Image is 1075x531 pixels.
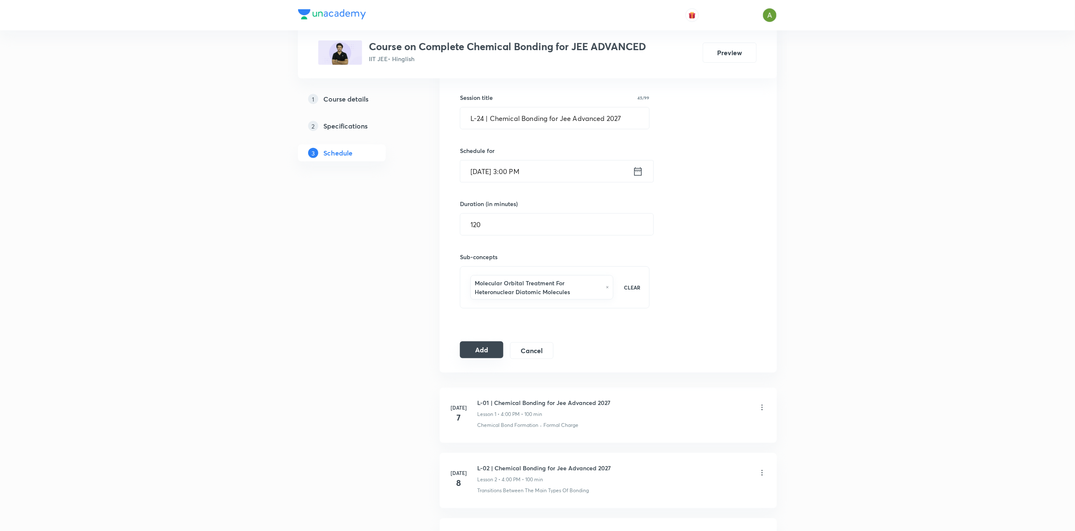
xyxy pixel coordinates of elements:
img: avatar [688,11,696,19]
button: avatar [685,8,699,22]
h4: 7 [450,411,467,424]
a: Company Logo [298,9,366,21]
input: 120 [460,214,653,235]
h4: 8 [450,477,467,489]
p: Chemical Bond Formation [477,421,538,429]
button: Cancel [510,342,554,359]
p: 45/99 [638,96,650,100]
h5: Schedule [323,148,352,158]
h6: Duration (in minutes) [460,199,518,208]
p: IIT JEE • Hinglish [369,54,646,63]
img: Company Logo [298,9,366,19]
p: Lesson 2 • 4:00 PM • 100 min [477,476,543,483]
img: 89C4E6AC-BF3C-44A4-A6AC-856B773B3FC4_plus.png [318,40,362,65]
p: CLEAR [624,284,641,291]
a: 1Course details [298,91,413,107]
div: · [540,421,542,429]
h6: L-01 | Chemical Bonding for Jee Advanced 2027 [477,398,610,407]
h6: [DATE] [450,469,467,477]
h6: L-02 | Chemical Bonding for Jee Advanced 2027 [477,464,611,472]
p: 1 [308,94,318,104]
h6: Session title [460,93,493,102]
img: Ajay A [763,8,777,22]
p: Formal Charge [543,421,578,429]
input: A great title is short, clear and descriptive [460,107,649,129]
h3: Course on Complete Chemical Bonding for JEE ADVANCED [369,40,646,53]
p: Transitions Between The Main Types Of Bonding [477,487,589,494]
h6: Schedule for [460,146,650,155]
a: 2Specifications [298,118,413,134]
p: Lesson 1 • 4:00 PM • 100 min [477,410,542,418]
p: 2 [308,121,318,131]
h6: Molecular Orbital Treatment For Heteronuclear Diatomic Molecules [475,279,602,296]
h6: Sub-concepts [460,252,650,261]
h5: Specifications [323,121,368,131]
button: Add [460,341,503,358]
h6: [DATE] [450,404,467,411]
h5: Course details [323,94,368,104]
p: 3 [308,148,318,158]
button: Preview [703,43,757,63]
